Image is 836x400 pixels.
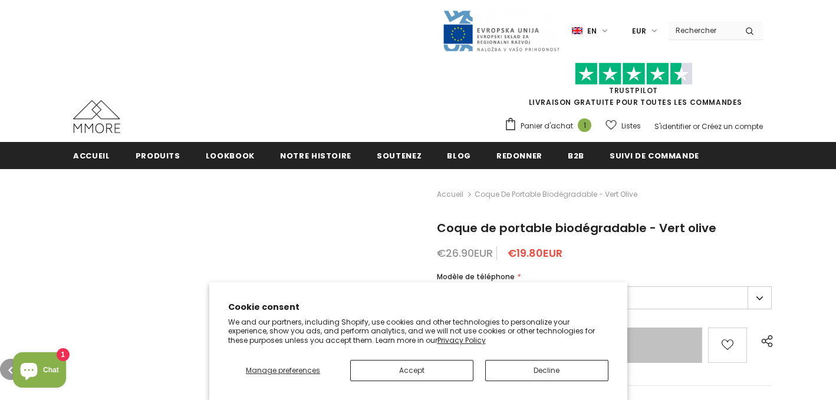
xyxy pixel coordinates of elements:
a: Panier d'achat 1 [504,117,597,135]
a: Redonner [496,142,542,168]
span: or [693,121,700,131]
button: Manage preferences [228,360,338,381]
input: Search Site [669,22,736,39]
button: Accept [350,360,473,381]
a: Lookbook [206,142,255,168]
span: en [587,25,597,37]
a: Privacy Policy [437,335,486,345]
a: Produits [136,142,180,168]
span: Listes [621,120,641,132]
span: soutenez [377,150,422,161]
span: Blog [447,150,471,161]
a: S'identifier [654,121,691,131]
a: Créez un compte [702,121,763,131]
a: Javni Razpis [442,25,560,35]
span: €26.90EUR [437,246,493,260]
span: Accueil [73,150,110,161]
h2: Cookie consent [228,301,608,313]
span: B2B [568,150,584,161]
a: Listes [605,115,641,136]
span: Coque de portable biodégradable - Vert olive [475,187,637,201]
a: Accueil [73,142,110,168]
a: Notre histoire [280,142,351,168]
span: Suivi de commande [610,150,699,161]
span: 1 [578,118,591,132]
img: Javni Razpis [442,9,560,52]
span: Redonner [496,150,542,161]
span: Panier d'achat [521,120,573,132]
span: €19.80EUR [508,246,562,260]
span: Manage preferences [246,365,320,375]
a: TrustPilot [609,85,658,95]
img: Cas MMORE [73,100,120,133]
span: Notre histoire [280,150,351,161]
a: soutenez [377,142,422,168]
img: i-lang-1.png [572,26,582,36]
p: We and our partners, including Shopify, use cookies and other technologies to personalize your ex... [228,318,608,345]
span: LIVRAISON GRATUITE POUR TOUTES LES COMMANDES [504,68,763,107]
a: Blog [447,142,471,168]
button: Decline [485,360,608,381]
span: Modèle de téléphone [437,272,515,282]
a: B2B [568,142,584,168]
a: Accueil [437,187,463,201]
span: EUR [632,25,646,37]
img: Faites confiance aux étoiles pilotes [575,62,693,85]
span: Produits [136,150,180,161]
span: Coque de portable biodégradable - Vert olive [437,220,716,236]
span: Lookbook [206,150,255,161]
inbox-online-store-chat: Shopify online store chat [9,352,70,391]
a: Suivi de commande [610,142,699,168]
